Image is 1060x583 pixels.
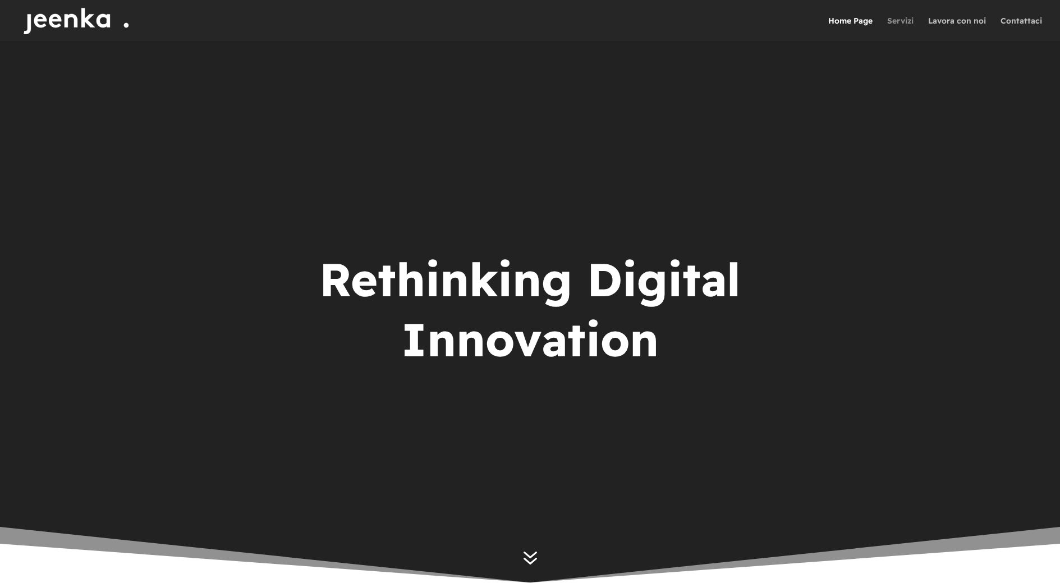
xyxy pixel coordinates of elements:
a: Home Page [828,17,873,42]
a: 7 [516,544,544,572]
a: Lavora con noi [928,17,986,42]
a: Servizi [887,17,914,42]
span: 7 [516,544,544,571]
h1: Rethinking Digital Innovation [311,250,749,375]
a: Contattaci [1001,17,1042,42]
